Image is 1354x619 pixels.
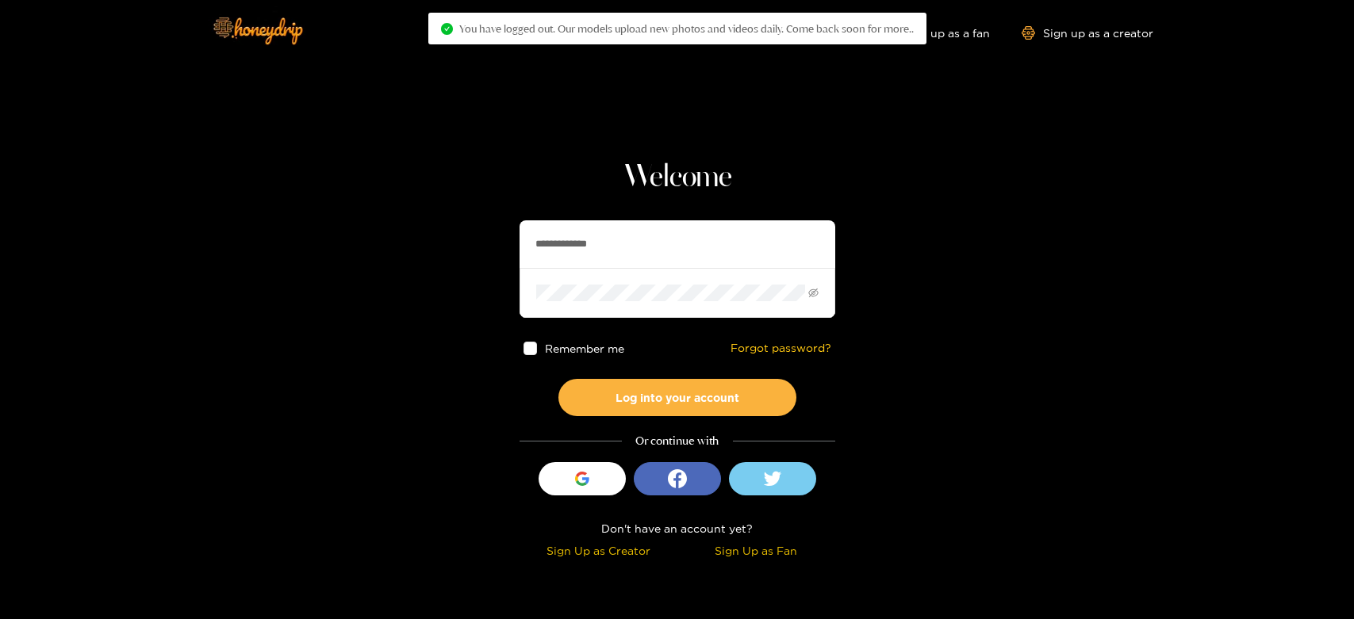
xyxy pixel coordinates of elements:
[459,22,914,35] span: You have logged out. Our models upload new photos and videos daily. Come back soon for more..
[520,519,835,537] div: Don't have an account yet?
[544,342,623,354] span: Remember me
[524,541,673,560] div: Sign Up as Creator
[681,541,831,560] div: Sign Up as Fan
[558,379,796,416] button: Log into your account
[881,26,990,40] a: Sign up as a fan
[520,159,835,197] h1: Welcome
[1022,26,1153,40] a: Sign up as a creator
[441,23,453,35] span: check-circle
[808,288,819,298] span: eye-invisible
[731,342,831,355] a: Forgot password?
[520,432,835,450] div: Or continue with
